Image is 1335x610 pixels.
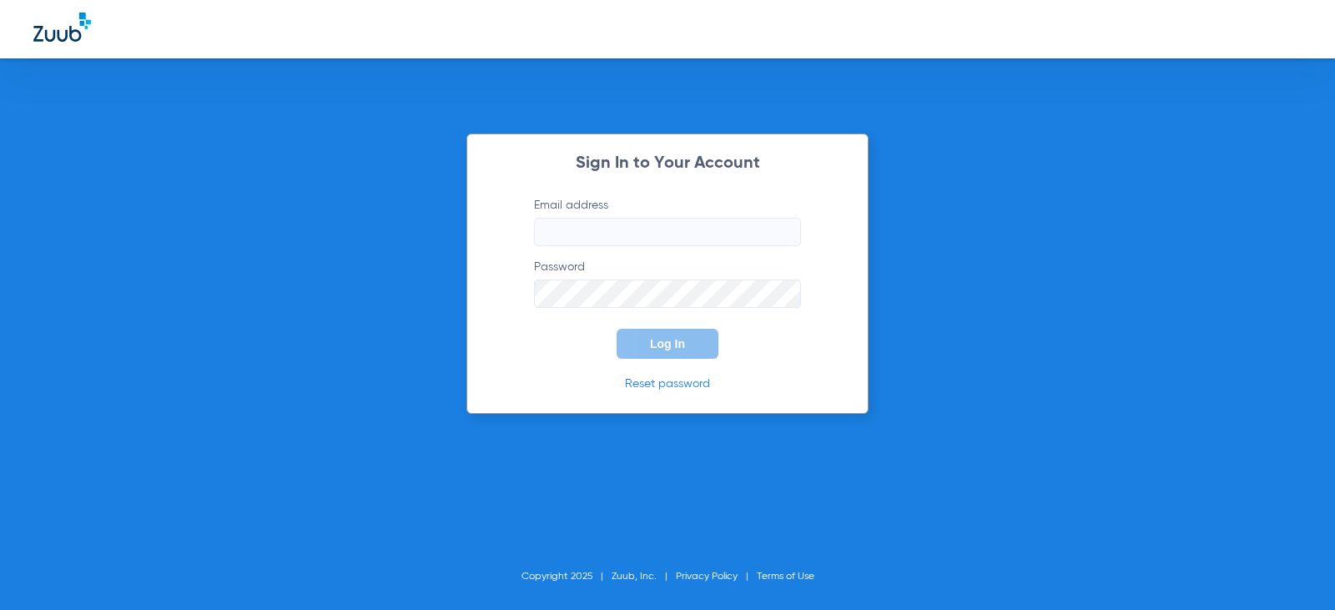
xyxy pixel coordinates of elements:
[757,572,814,582] a: Terms of Use
[521,568,612,585] li: Copyright 2025
[617,329,718,359] button: Log In
[534,197,801,246] label: Email address
[509,155,826,172] h2: Sign In to Your Account
[33,13,91,42] img: Zuub Logo
[676,572,738,582] a: Privacy Policy
[612,568,676,585] li: Zuub, Inc.
[534,218,801,246] input: Email address
[534,280,801,308] input: Password
[625,378,710,390] a: Reset password
[650,337,685,350] span: Log In
[534,259,801,308] label: Password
